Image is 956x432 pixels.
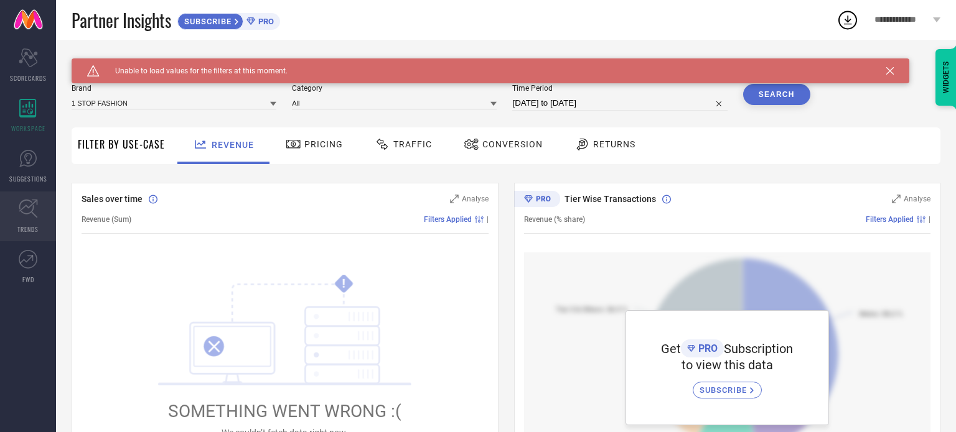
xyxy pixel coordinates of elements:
[892,195,901,203] svg: Zoom
[100,67,288,75] span: Unable to load values for the filters at this moment.
[178,17,235,26] span: SUBSCRIBE
[10,73,47,83] span: SCORECARDS
[724,341,793,356] span: Subscription
[22,275,34,284] span: FWD
[82,215,131,224] span: Revenue (Sum)
[512,96,727,111] input: Select time period
[693,372,762,398] a: SUBSCRIBE
[9,174,47,183] span: SUGGESTIONS
[72,7,171,33] span: Partner Insights
[255,17,274,26] span: PRO
[866,215,914,224] span: Filters Applied
[929,215,930,224] span: |
[304,139,343,149] span: Pricing
[514,191,560,209] div: Premium
[904,195,930,203] span: Analyse
[700,385,750,395] span: SUBSCRIBE
[212,140,254,150] span: Revenue
[72,84,276,93] span: Brand
[17,224,39,234] span: TRENDS
[82,194,143,204] span: Sales over time
[168,401,401,421] span: SOMETHING WENT WRONG :(
[462,195,489,203] span: Analyse
[682,357,773,372] span: to view this data
[695,342,718,354] span: PRO
[292,84,497,93] span: Category
[72,58,158,68] span: SYSTEM WORKSPACE
[11,124,45,133] span: WORKSPACE
[836,9,859,31] div: Open download list
[661,341,681,356] span: Get
[593,139,635,149] span: Returns
[482,139,543,149] span: Conversion
[524,215,585,224] span: Revenue (% share)
[177,10,280,30] a: SUBSCRIBEPRO
[512,84,727,93] span: Time Period
[78,137,165,152] span: Filter By Use-Case
[424,215,472,224] span: Filters Applied
[450,195,459,203] svg: Zoom
[487,215,489,224] span: |
[342,277,345,291] tspan: !
[565,194,656,204] span: Tier Wise Transactions
[743,84,810,105] button: Search
[393,139,432,149] span: Traffic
